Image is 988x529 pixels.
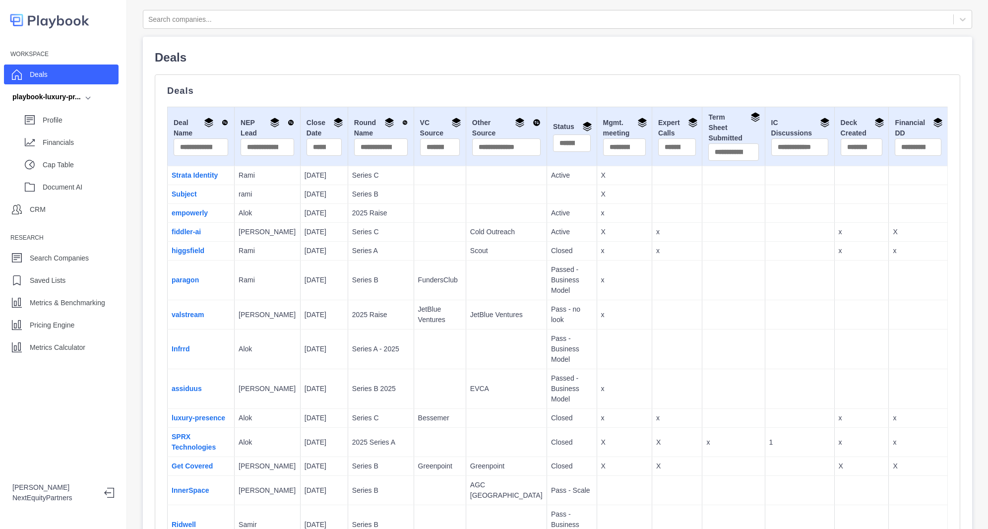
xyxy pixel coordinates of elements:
p: Search Companies [30,253,89,264]
p: Scout [470,246,543,256]
p: NextEquityPartners [12,493,96,503]
p: JetBlue Ventures [470,310,543,320]
img: Sort [288,118,294,128]
p: X [601,170,648,181]
p: x [893,246,943,256]
p: [DATE] [305,208,344,218]
a: assiduus [172,385,202,393]
div: Other Source [472,118,541,138]
p: Closed [551,461,593,471]
img: Sort [222,118,228,128]
p: Alok [239,344,296,354]
p: Metrics & Benchmarking [30,298,105,308]
img: Sort [533,118,541,128]
p: [PERSON_NAME] [239,310,296,320]
p: Profile [43,115,119,126]
p: X [601,461,648,471]
p: EVCA [470,384,543,394]
img: Group By [750,112,760,122]
p: FundersClub [418,275,462,285]
img: Group By [582,122,592,132]
p: Greenpoint [418,461,462,471]
p: [PERSON_NAME] [239,485,296,496]
a: Strata Identity [172,171,218,179]
p: [DATE] [305,384,344,394]
div: Round Name [354,118,408,138]
img: Group By [204,118,214,128]
a: fiddler-ai [172,228,201,236]
p: [DATE] [305,485,344,496]
p: Series C [352,170,410,181]
p: [DATE] [305,310,344,320]
div: IC Discussions [771,118,828,138]
p: Pricing Engine [30,320,74,331]
p: x [601,413,648,423]
p: Saved Lists [30,275,65,286]
p: Alok [239,413,296,423]
p: Rami [239,170,296,181]
img: Sort [402,118,407,128]
p: Deals [30,69,48,80]
p: Pass - Scale [551,485,593,496]
p: Metrics Calculator [30,342,85,353]
p: Rami [239,246,296,256]
p: CRM [30,204,46,215]
p: X [601,227,648,237]
p: [DATE] [305,275,344,285]
p: [DATE] [305,437,344,448]
p: [DATE] [305,246,344,256]
p: Financials [43,137,119,148]
p: X [893,461,943,471]
p: x [839,413,885,423]
img: Group By [637,118,647,128]
div: Expert Calls [658,118,696,138]
p: x [601,310,648,320]
a: Subject [172,190,197,198]
p: Greenpoint [470,461,543,471]
p: x [656,413,698,423]
p: 2025 Series A [352,437,410,448]
p: Cap Table [43,160,119,170]
p: x [839,227,885,237]
p: 2025 Raise [352,310,410,320]
p: [PERSON_NAME] [239,461,296,471]
div: Mgmt. meeting [603,118,646,138]
p: rami [239,189,296,199]
a: paragon [172,276,199,284]
p: 1 [769,437,830,448]
p: Passed - Business Model [551,373,593,404]
div: Financial DD [895,118,941,138]
p: Deals [155,49,960,66]
p: [PERSON_NAME] [12,482,96,493]
a: Infrrd [172,345,190,353]
a: valstream [172,311,204,319]
div: Deck Created [841,118,883,138]
p: Rami [239,275,296,285]
p: x [839,437,885,448]
img: Group By [874,118,884,128]
p: [DATE] [305,461,344,471]
p: [DATE] [305,344,344,354]
p: 2025 Raise [352,208,410,218]
p: X [839,461,885,471]
p: Closed [551,437,593,448]
p: X [656,461,698,471]
p: x [656,227,698,237]
img: Group By [688,118,698,128]
p: [DATE] [305,170,344,181]
p: Closed [551,246,593,256]
p: Passed - Business Model [551,264,593,296]
p: Cold Outreach [470,227,543,237]
div: NEP Lead [241,118,294,138]
p: X [601,189,648,199]
img: Group By [270,118,280,128]
img: Group By [451,118,461,128]
p: Series B [352,275,410,285]
a: Get Covered [172,462,213,470]
p: Document AI [43,182,119,193]
p: Series B [352,461,410,471]
a: Ridwell [172,521,196,529]
p: x [601,275,648,285]
p: Pass - no look [551,304,593,325]
p: [DATE] [305,413,344,423]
